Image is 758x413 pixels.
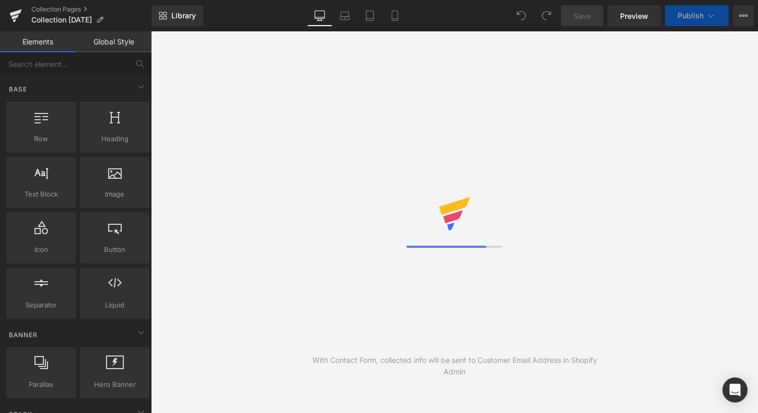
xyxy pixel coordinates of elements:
[608,5,661,26] a: Preview
[31,16,92,24] span: Collection [DATE]
[9,244,73,255] span: Icon
[733,5,754,26] button: More
[9,379,73,390] span: Parallax
[511,5,532,26] button: Undo
[9,300,73,311] span: Separator
[307,5,332,26] a: Desktop
[382,5,407,26] a: Mobile
[171,11,196,20] span: Library
[31,5,151,14] a: Collection Pages
[76,31,151,52] a: Global Style
[620,10,648,21] span: Preview
[83,189,146,200] span: Image
[83,379,146,390] span: Hero Banner
[574,10,591,21] span: Save
[83,244,146,255] span: Button
[8,330,39,340] span: Banner
[722,377,748,403] div: Open Intercom Messenger
[151,5,203,26] a: New Library
[678,12,704,20] span: Publish
[665,5,729,26] button: Publish
[83,300,146,311] span: Liquid
[83,133,146,144] span: Heading
[536,5,557,26] button: Redo
[9,133,73,144] span: Row
[303,354,607,377] div: With Contact Form, collected info will be sent to Customer Email Address in Shopify Admin
[8,84,28,94] span: Base
[332,5,357,26] a: Laptop
[357,5,382,26] a: Tablet
[9,189,73,200] span: Text Block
